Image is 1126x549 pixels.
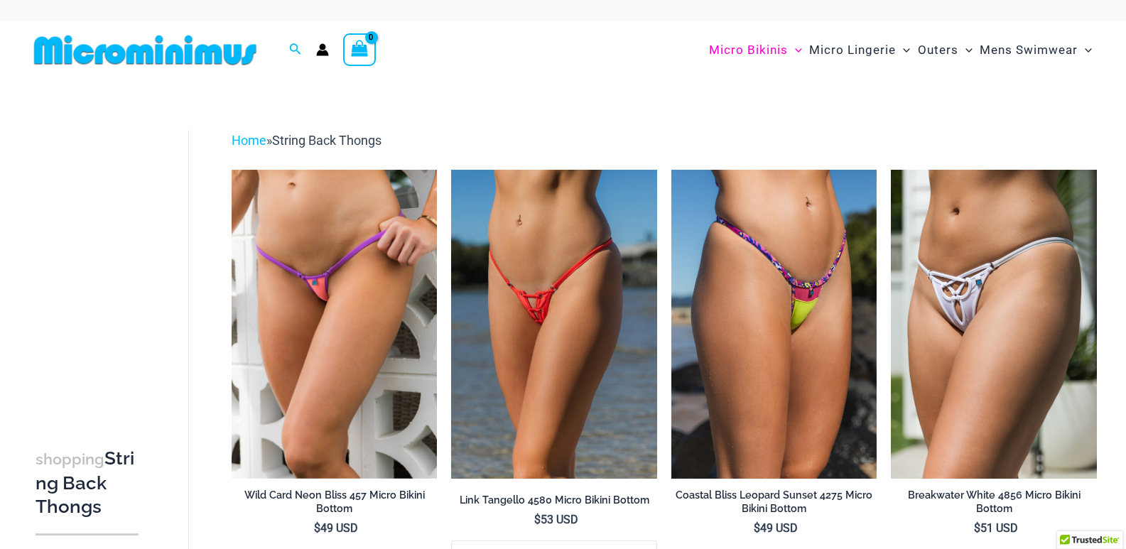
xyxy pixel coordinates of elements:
[918,32,958,68] span: Outers
[36,450,104,468] span: shopping
[232,133,381,148] span: »
[974,521,980,535] span: $
[36,119,163,403] iframe: TrustedSite Certified
[289,41,302,59] a: Search icon link
[980,32,1078,68] span: Mens Swimwear
[958,32,973,68] span: Menu Toggle
[232,133,266,148] a: Home
[703,26,1098,74] nav: Site Navigation
[891,170,1097,478] a: Breakwater White 4856 Micro Bottom 01Breakwater White 3153 Top 4856 Micro Bottom 06Breakwater Whi...
[806,28,914,72] a: Micro LingerieMenu ToggleMenu Toggle
[28,34,262,66] img: MM SHOP LOGO FLAT
[534,513,578,526] bdi: 53 USD
[232,489,438,521] a: Wild Card Neon Bliss 457 Micro Bikini Bottom
[709,32,788,68] span: Micro Bikinis
[754,521,798,535] bdi: 49 USD
[451,170,657,478] a: Link Tangello 4580 Micro 01Link Tangello 4580 Micro 02Link Tangello 4580 Micro 02
[754,521,760,535] span: $
[671,489,877,521] a: Coastal Bliss Leopard Sunset 4275 Micro Bikini Bottom
[232,170,438,478] img: Wild Card Neon Bliss 312 Top 457 Micro 04
[232,170,438,478] a: Wild Card Neon Bliss 312 Top 457 Micro 04Wild Card Neon Bliss 312 Top 457 Micro 05Wild Card Neon ...
[314,521,320,535] span: $
[671,170,877,478] a: Coastal Bliss Leopard Sunset 4275 Micro Bikini 01Coastal Bliss Leopard Sunset 4275 Micro Bikini 0...
[671,489,877,515] h2: Coastal Bliss Leopard Sunset 4275 Micro Bikini Bottom
[1078,32,1092,68] span: Menu Toggle
[671,170,877,478] img: Coastal Bliss Leopard Sunset 4275 Micro Bikini 01
[272,133,381,148] span: String Back Thongs
[451,494,657,512] a: Link Tangello 4580 Micro Bikini Bottom
[451,170,657,478] img: Link Tangello 4580 Micro 01
[891,489,1097,521] a: Breakwater White 4856 Micro Bikini Bottom
[891,170,1097,478] img: Breakwater White 4856 Micro Bottom 01
[914,28,976,72] a: OutersMenu ToggleMenu Toggle
[974,521,1018,535] bdi: 51 USD
[232,489,438,515] h2: Wild Card Neon Bliss 457 Micro Bikini Bottom
[316,43,329,56] a: Account icon link
[343,33,376,66] a: View Shopping Cart, empty
[976,28,1095,72] a: Mens SwimwearMenu ToggleMenu Toggle
[896,32,910,68] span: Menu Toggle
[788,32,802,68] span: Menu Toggle
[36,447,139,519] h3: String Back Thongs
[314,521,358,535] bdi: 49 USD
[451,494,657,507] h2: Link Tangello 4580 Micro Bikini Bottom
[809,32,896,68] span: Micro Lingerie
[705,28,806,72] a: Micro BikinisMenu ToggleMenu Toggle
[891,489,1097,515] h2: Breakwater White 4856 Micro Bikini Bottom
[534,513,541,526] span: $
